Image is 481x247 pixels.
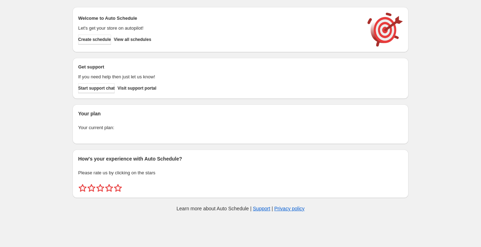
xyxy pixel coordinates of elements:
[78,124,403,131] p: Your current plan:
[114,35,151,44] button: View all schedules
[253,206,270,211] a: Support
[78,155,403,162] h2: How's your experience with Auto Schedule?
[78,110,403,117] h2: Your plan
[78,169,403,176] p: Please rate us by clicking on the stars
[78,73,360,80] p: If you need help then just let us know!
[78,85,115,91] span: Start support chat
[78,83,115,93] a: Start support chat
[117,83,156,93] a: Visit support portal
[78,35,111,44] button: Create schedule
[114,37,151,42] span: View all schedules
[78,15,360,22] h2: Welcome to Auto Schedule
[176,205,305,212] p: Learn more about Auto Schedule | |
[78,25,360,32] p: Let's get your store on autopilot!
[78,37,111,42] span: Create schedule
[117,85,156,91] span: Visit support portal
[274,206,305,211] a: Privacy policy
[78,64,360,71] h2: Get support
